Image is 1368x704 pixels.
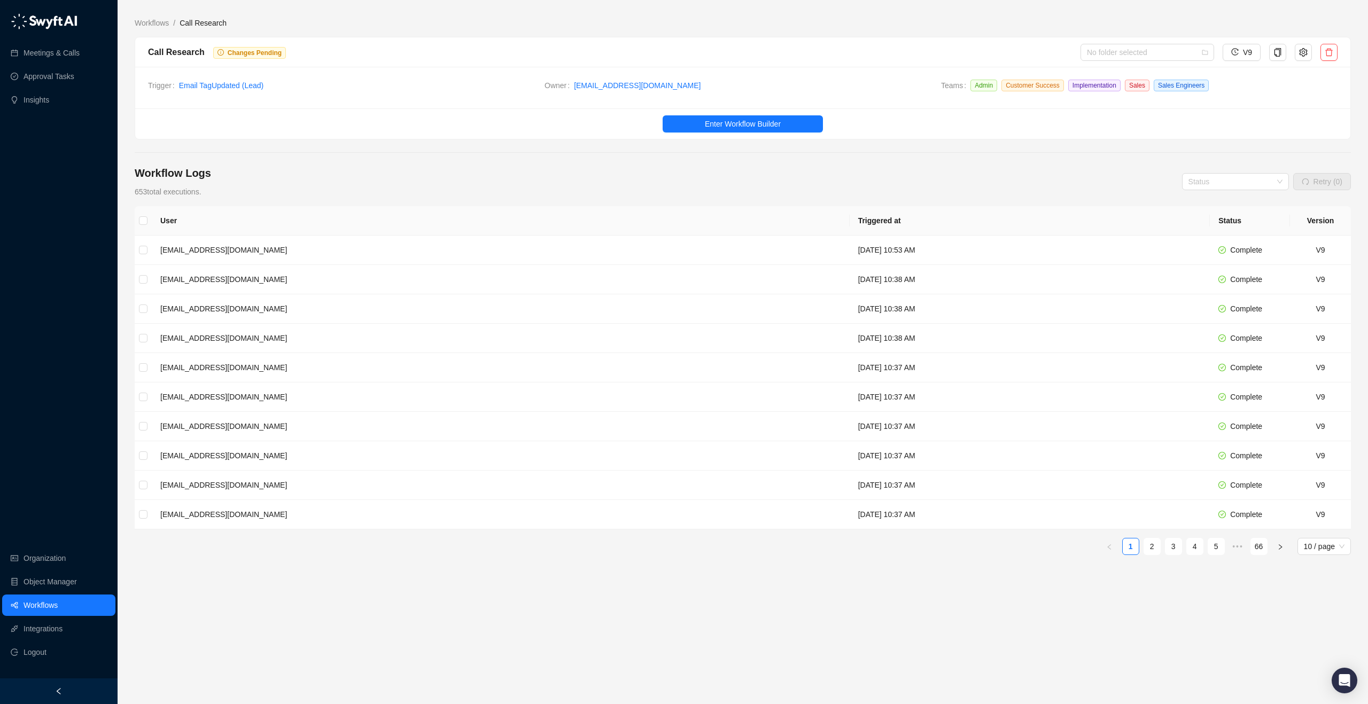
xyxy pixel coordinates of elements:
[148,80,179,91] span: Trigger
[1208,538,1225,555] li: 5
[545,80,574,91] span: Owner
[1290,236,1351,265] td: V9
[850,324,1210,353] td: [DATE] 10:38 AM
[1187,538,1203,554] a: 4
[1068,80,1121,91] span: Implementation
[1208,538,1224,554] a: 5
[1122,538,1139,555] li: 1
[24,547,66,569] a: Organization
[1290,353,1351,382] td: V9
[1125,80,1149,91] span: Sales
[1106,544,1113,550] span: left
[24,618,63,639] a: Integrations
[173,17,175,29] li: /
[1218,423,1226,430] span: check-circle
[179,81,264,90] a: Email TagUpdated (Lead)
[850,265,1210,294] td: [DATE] 10:38 AM
[217,49,224,56] span: info-circle
[24,66,74,87] a: Approval Tasks
[850,441,1210,471] td: [DATE] 10:37 AM
[133,17,171,29] a: Workflows
[1165,538,1182,554] a: 3
[1218,305,1226,312] span: check-circle
[1290,206,1351,236] th: Version
[228,49,282,57] span: Changes Pending
[152,324,850,353] td: [EMAIL_ADDRESS][DOMAIN_NAME]
[1290,294,1351,324] td: V9
[850,353,1210,382] td: [DATE] 10:37 AM
[1297,538,1351,555] div: Page Size
[1273,48,1282,57] span: copy
[1001,80,1064,91] span: Customer Success
[574,80,701,91] a: [EMAIL_ADDRESS][DOMAIN_NAME]
[1230,422,1262,431] span: Complete
[55,687,63,695] span: left
[663,115,823,132] button: Enter Workflow Builder
[152,412,850,441] td: [EMAIL_ADDRESS][DOMAIN_NAME]
[1230,481,1262,489] span: Complete
[152,265,850,294] td: [EMAIL_ADDRESS][DOMAIN_NAME]
[180,19,227,27] span: Call Research
[1218,246,1226,254] span: check-circle
[1230,510,1262,519] span: Complete
[1101,538,1118,555] li: Previous Page
[1218,334,1226,342] span: check-circle
[152,206,850,236] th: User
[152,500,850,529] td: [EMAIL_ADDRESS][DOMAIN_NAME]
[1229,538,1246,555] span: •••
[850,382,1210,412] td: [DATE] 10:37 AM
[1250,538,1268,555] li: 66
[850,206,1210,236] th: Triggered at
[152,471,850,500] td: [EMAIL_ADDRESS][DOMAIN_NAME]
[24,571,77,592] a: Object Manager
[24,42,80,64] a: Meetings & Calls
[1290,500,1351,529] td: V9
[1231,48,1239,56] span: history
[152,353,850,382] td: [EMAIL_ADDRESS][DOMAIN_NAME]
[1277,544,1284,550] span: right
[1230,304,1262,313] span: Complete
[11,13,77,29] img: logo-05li4sbe.png
[1293,173,1351,190] button: Retry (0)
[1144,538,1161,555] li: 2
[1272,538,1289,555] li: Next Page
[850,471,1210,500] td: [DATE] 10:37 AM
[135,187,201,196] span: 653 total executions.
[1230,334,1262,342] span: Complete
[1230,275,1262,284] span: Complete
[24,89,49,111] a: Insights
[1230,363,1262,372] span: Complete
[1218,393,1226,401] span: check-circle
[1202,49,1208,56] span: folder
[24,642,46,663] span: Logout
[1229,538,1246,555] li: Next 5 Pages
[1290,441,1351,471] td: V9
[135,166,211,181] h4: Workflow Logs
[135,115,1350,132] a: Enter Workflow Builder
[1218,364,1226,371] span: check-circle
[1272,538,1289,555] button: right
[1101,538,1118,555] button: left
[1251,538,1267,554] a: 66
[152,294,850,324] td: [EMAIL_ADDRESS][DOMAIN_NAME]
[1223,44,1261,61] button: V9
[1243,46,1252,58] span: V9
[1165,538,1182,555] li: 3
[1210,206,1290,236] th: Status
[1290,265,1351,294] td: V9
[24,595,58,616] a: Workflows
[705,118,781,130] span: Enter Workflow Builder
[850,412,1210,441] td: [DATE] 10:37 AM
[1123,538,1139,554] a: 1
[11,648,18,656] span: logout
[850,500,1210,529] td: [DATE] 10:37 AM
[1304,538,1344,554] span: 10 / page
[148,45,205,59] div: Call Research
[1218,276,1226,283] span: check-circle
[152,382,850,412] td: [EMAIL_ADDRESS][DOMAIN_NAME]
[1144,538,1160,554] a: 2
[1332,668,1357,693] div: Open Intercom Messenger
[1230,451,1262,460] span: Complete
[1154,80,1209,91] span: Sales Engineers
[1230,393,1262,401] span: Complete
